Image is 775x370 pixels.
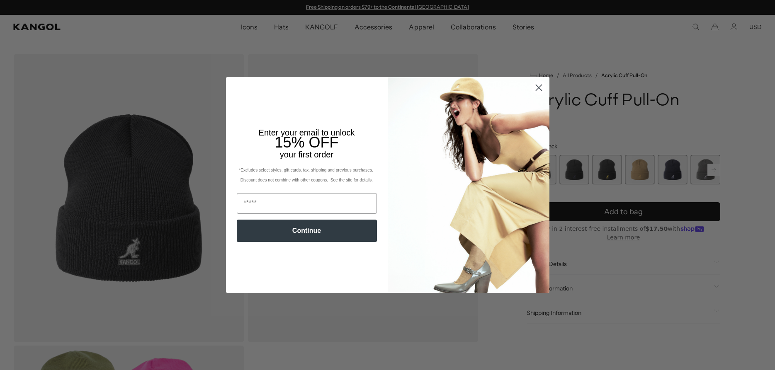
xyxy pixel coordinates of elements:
[259,128,355,137] span: Enter your email to unlock
[275,134,338,151] span: 15% OFF
[388,77,549,293] img: 93be19ad-e773-4382-80b9-c9d740c9197f.jpeg
[237,220,377,242] button: Continue
[280,150,333,159] span: your first order
[532,80,546,95] button: Close dialog
[239,168,374,182] span: *Excludes select styles, gift cards, tax, shipping and previous purchases. Discount does not comb...
[237,193,377,214] input: Email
